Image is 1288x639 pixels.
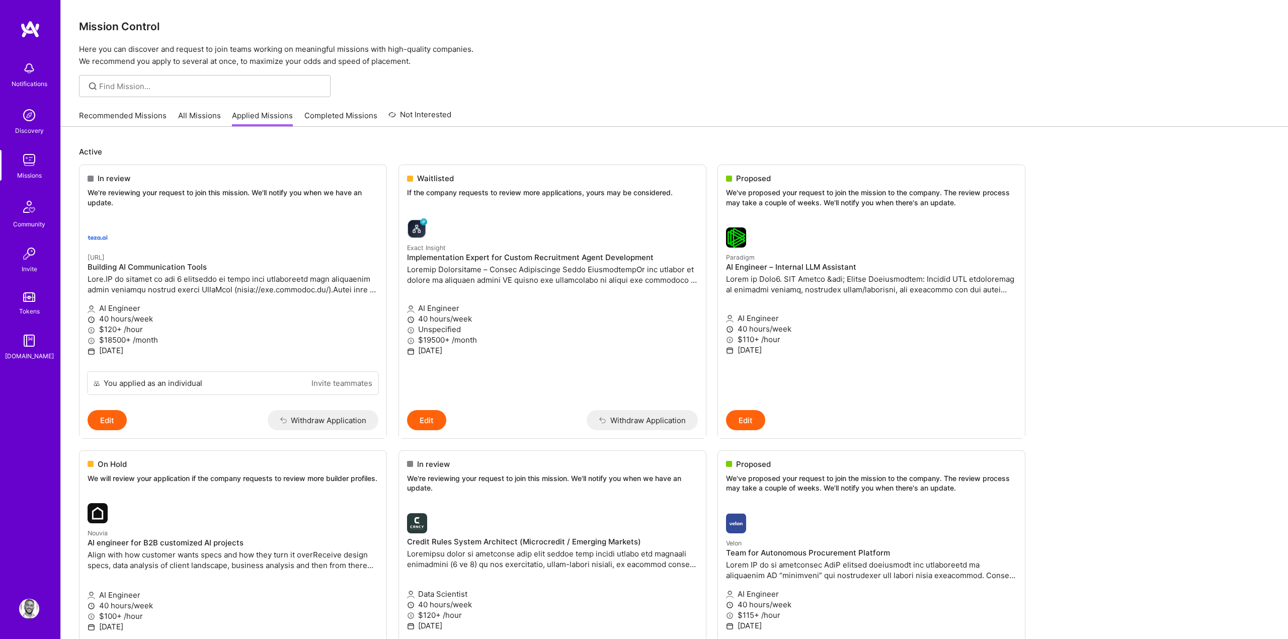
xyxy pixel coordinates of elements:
i: icon Calendar [407,348,415,355]
p: AI Engineer [726,589,1017,599]
div: Missions [17,170,42,181]
img: bell [19,58,39,78]
small: Velon [726,539,742,547]
span: In review [417,459,450,469]
a: Applied Missions [232,110,293,127]
img: company logo [407,513,427,533]
img: logo [20,20,40,38]
h4: Credit Rules System Architect (Microcredit / Emerging Markets) [407,537,698,546]
p: $19500+ /month [407,335,698,345]
h4: Implementation Expert for Custom Recruitment Agent Development [407,253,698,262]
p: $110+ /hour [726,334,1017,345]
button: Withdraw Application [268,410,379,430]
p: We will review your application if the company requests to review more builder profiles. [88,473,378,484]
input: Find Mission... [99,81,323,92]
div: Community [13,219,45,229]
i: icon MoneyGray [726,336,734,344]
button: Edit [726,410,765,430]
a: Not Interested [388,109,451,127]
i: icon MoneyGray [407,327,415,334]
img: teza.ai company logo [88,227,108,248]
p: Unspecified [407,324,698,335]
div: Notifications [12,78,47,89]
small: Paradigm [726,254,755,261]
p: Active [79,146,1270,157]
small: Nouvia [88,529,108,537]
h4: AI Engineer – Internal LLM Assistant [726,263,1017,272]
i: icon MoneyGray [88,613,95,620]
i: icon Calendar [407,622,415,630]
div: Discovery [15,125,44,136]
div: Invite [22,264,37,274]
div: Tokens [19,306,40,316]
i: icon Applicant [726,315,734,323]
p: Lorem IP do si ametconsec AdiP elitsed doeiusmodt inc utlaboreetd ma aliquaenim AD “minimveni” qu... [726,560,1017,581]
a: All Missions [178,110,221,127]
span: In review [98,173,130,184]
p: [DATE] [88,345,378,356]
a: Completed Missions [304,110,377,127]
p: [DATE] [407,620,698,631]
i: icon Clock [726,326,734,333]
a: teza.ai company logo[URL]Building AI Communication ToolsLore.IP do sitamet co adi 6 elitseddo ei ... [79,219,386,371]
img: User Avatar [19,599,39,619]
i: icon Clock [88,602,95,610]
p: 40 hours/week [407,599,698,610]
p: [DATE] [407,345,698,356]
h4: AI engineer for B2B customized AI projects [88,538,378,547]
button: Edit [407,410,446,430]
i: icon Clock [407,601,415,609]
i: icon SearchGrey [87,81,99,92]
p: 40 hours/week [726,324,1017,334]
p: 40 hours/week [88,313,378,324]
span: Proposed [736,173,771,184]
img: Velon company logo [726,513,746,533]
p: We're reviewing your request to join this mission. We'll notify you when we have an update. [407,473,698,493]
p: 40 hours/week [726,599,1017,610]
img: discovery [19,105,39,125]
img: Invite [19,244,39,264]
a: Exact Insight company logoExact InsightImplementation Expert for Custom Recruitment Agent Develop... [399,210,706,411]
p: [DATE] [88,621,378,632]
p: $100+ /hour [88,611,378,621]
p: [DATE] [726,345,1017,355]
a: Invite teammates [311,378,372,388]
p: $18500+ /month [88,335,378,345]
p: AI Engineer [88,303,378,313]
i: icon Clock [88,316,95,324]
i: icon MoneyGray [407,612,415,619]
span: Proposed [736,459,771,469]
img: Community [17,195,41,219]
small: [URL] [88,254,105,261]
i: icon MoneyGray [726,612,734,619]
p: 40 hours/week [88,600,378,611]
a: User Avatar [17,599,42,619]
p: [DATE] [726,620,1017,631]
p: $120+ /hour [407,610,698,620]
i: icon Applicant [407,591,415,598]
p: 40 hours/week [407,313,698,324]
small: Exact Insight [407,244,446,252]
img: Paradigm company logo [726,227,746,248]
h4: Team for Autonomous Procurement Platform [726,548,1017,557]
p: Lorem ip Dolo6. SIT Ametco &adi; Elitse Doeiusmodtem: Incidid UTL etdoloremag al enimadmi veniamq... [726,274,1017,295]
p: Lore.IP do sitamet co adi 6 elitseddo ei tempo inci utlaboreetd magn aliquaenim admin veniamqu no... [88,274,378,295]
p: $115+ /hour [726,610,1017,620]
p: If the company requests to review more applications, yours may be considered. [407,188,698,198]
p: AI Engineer [88,590,378,600]
p: AI Engineer [407,303,698,313]
i: icon Clock [407,316,415,324]
p: Loremip Dolorsitame – Consec Adipiscinge Seddo EiusmodtempOr inc utlabor et dolore ma aliquaen ad... [407,264,698,285]
i: icon Applicant [726,591,734,598]
i: icon Clock [726,601,734,609]
a: Recommended Missions [79,110,167,127]
p: We've proposed your request to join the mission to the company. The review process may take a cou... [726,188,1017,207]
a: Paradigm company logoParadigmAI Engineer – Internal LLM AssistantLorem ip Dolo6. SIT Ametco &adi;... [718,219,1025,410]
i: icon Calendar [726,347,734,354]
img: tokens [23,292,35,302]
p: Data Scientist [407,589,698,599]
i: icon Applicant [88,305,95,313]
p: $120+ /hour [88,324,378,335]
img: guide book [19,331,39,351]
span: On Hold [98,459,127,469]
